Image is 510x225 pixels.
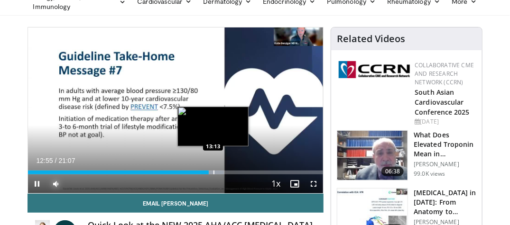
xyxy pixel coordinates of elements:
[304,174,323,193] button: Fullscreen
[414,188,476,216] h3: [MEDICAL_DATA] in [DATE]: From Anatomy to Physiology to Plaque Burden and …
[414,161,476,168] p: [PERSON_NAME]
[337,130,476,180] a: 06:38 What Does Elevated Troponin Mean in [MEDICAL_DATA]? [PERSON_NAME] 99.0K views
[47,174,66,193] button: Mute
[55,157,57,164] span: /
[339,61,410,78] img: a04ee3ba-8487-4636-b0fb-5e8d268f3737.png.150x105_q85_autocrop_double_scale_upscale_version-0.2.png
[37,157,53,164] span: 12:55
[285,174,304,193] button: Enable picture-in-picture mode
[337,33,405,45] h4: Related Videos
[414,170,445,178] p: 99.0K views
[28,194,324,213] a: Email [PERSON_NAME]
[337,131,408,180] img: 98daf78a-1d22-4ebe-927e-10afe95ffd94.150x105_q85_crop-smart_upscale.jpg
[28,174,47,193] button: Pause
[58,157,75,164] span: 21:07
[381,167,404,176] span: 06:38
[415,117,474,126] div: [DATE]
[28,27,324,193] video-js: Video Player
[266,174,285,193] button: Playback Rate
[414,130,476,159] h3: What Does Elevated Troponin Mean in [MEDICAL_DATA]?
[415,88,470,117] a: South Asian Cardiovascular Conference 2025
[177,107,249,146] img: image.jpeg
[415,61,474,86] a: Collaborative CME and Research Network (CCRN)
[28,171,324,174] div: Progress Bar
